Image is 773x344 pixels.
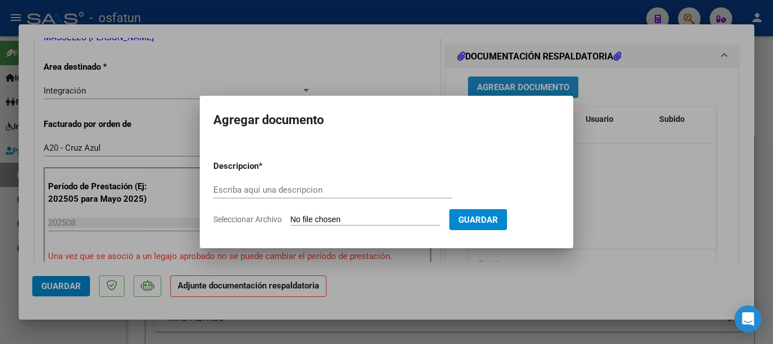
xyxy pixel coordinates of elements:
[735,305,762,333] div: Open Intercom Messenger
[449,209,507,230] button: Guardar
[213,109,560,131] h2: Agregar documento
[213,160,317,173] p: Descripcion
[458,215,498,225] span: Guardar
[213,215,282,224] span: Seleccionar Archivo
